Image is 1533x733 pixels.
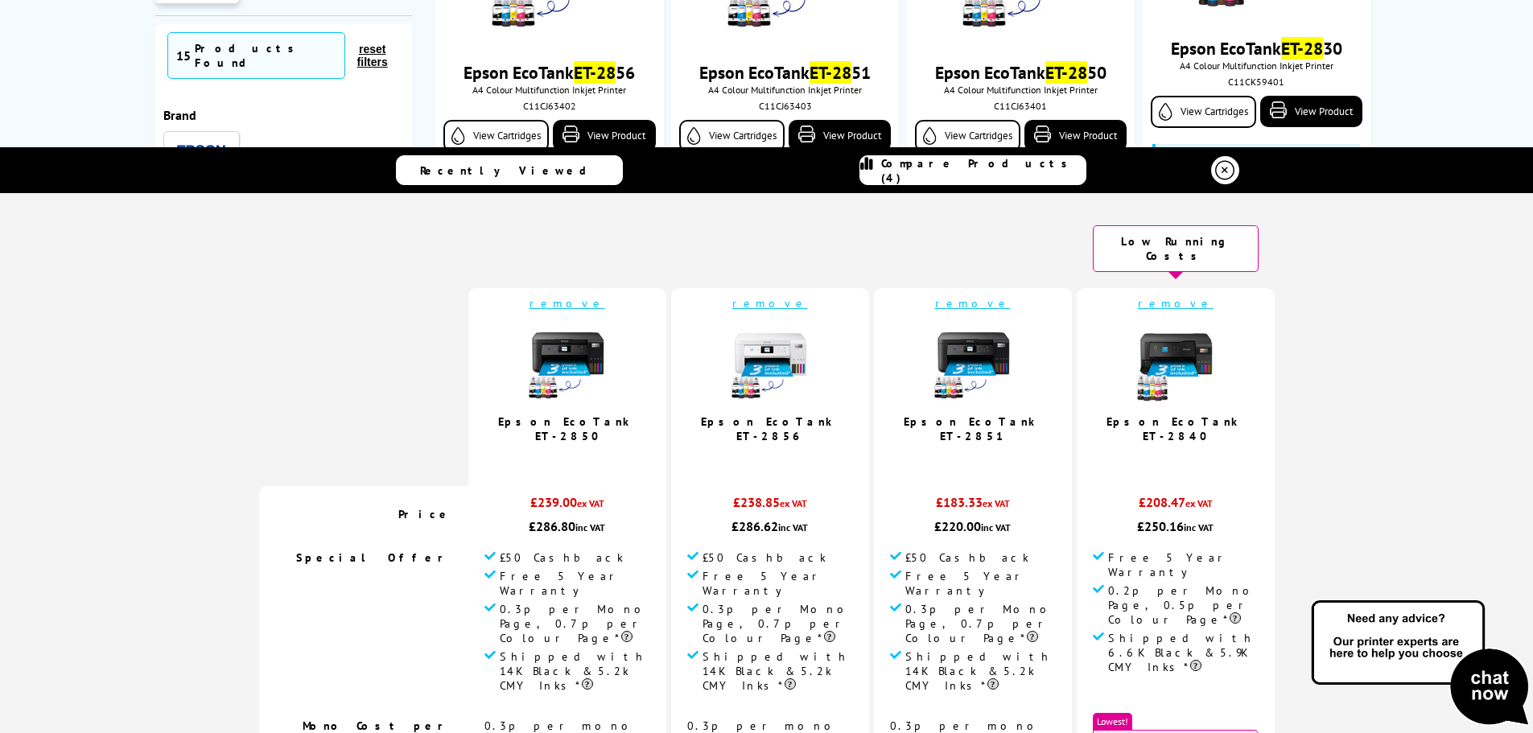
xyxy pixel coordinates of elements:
span: inc VAT [1184,521,1214,533]
mark: ET-28 [810,61,851,84]
span: ex VAT [780,497,807,509]
mark: ET-28 [1045,61,1087,84]
span: Brand [163,107,196,123]
img: Open Live Chat window [1308,598,1533,730]
span: 4.9 [958,451,978,470]
span: 4.8 [553,451,572,470]
a: Epson EcoTank ET-2840 [1106,414,1245,443]
div: £208.47 [1093,494,1259,518]
div: £286.62 [687,518,853,534]
div: Low Running Costs [1093,225,1259,272]
div: £239.00 [484,494,650,518]
a: Epson EcoTank ET-2851 [904,414,1042,443]
span: inc VAT [981,521,1011,533]
span: Shipped with 14K Black & 5.2k CMY Inks* [703,649,853,693]
a: Epson EcoTank ET-2850 [498,414,637,443]
a: Epson EcoTankET-2856 [464,61,635,84]
div: £183.33 [890,494,1056,518]
span: / 5 [775,451,792,470]
span: A4 Colour Multifunction Inkjet Printer [679,84,891,96]
div: £250.16 [1093,518,1259,534]
a: remove [732,296,808,311]
span: 0.3p per Mono Page, 0.7p per Colour Page* [703,602,853,645]
div: £220.00 [890,518,1056,534]
img: epson-et-2856-ink-included-usp-small.jpg [730,323,810,403]
div: C11CJ63402 [447,100,651,112]
img: epson-et-2850-ink-included-new-small.jpg [527,323,608,403]
span: Special Offer [296,550,452,565]
span: Free 5 Year Warranty [905,569,1056,598]
a: remove [935,296,1011,311]
div: £238.85 [687,494,853,518]
span: ex VAT [1185,497,1213,509]
div: C11CJ63401 [919,100,1123,112]
a: remove [1138,296,1214,311]
a: Compare Products (4) [859,155,1086,185]
a: View Cartridges [915,120,1020,152]
span: inc VAT [778,521,808,533]
div: £286.80 [484,518,650,534]
span: inc VAT [575,521,605,533]
span: 15 [176,47,191,64]
a: Epson EcoTankET-2830 [1171,37,1342,60]
img: Epson [177,145,225,157]
span: £50 Cashback [905,550,1029,565]
a: Recently Viewed [396,155,623,185]
span: Free 5 Year Warranty [500,569,650,598]
span: 0.3p per Mono Page, 0.7p per Colour Page* [500,602,650,645]
span: 4.8 [756,451,775,470]
span: Shipped with 14K Black & 5.2k CMY Inks* [500,649,650,693]
span: ex VAT [577,497,604,509]
button: reset filters [345,42,400,69]
span: Lowest! [1093,713,1132,730]
span: Free 5 Year Warranty [1108,550,1259,579]
span: Recently Viewed [420,163,603,178]
span: A4 Colour Multifunction Inkjet Printer [443,84,655,96]
span: 0.3p per Mono Page, 0.7p per Colour Page* [905,602,1056,645]
span: 0.2p per Mono Page, 0.5p per Colour Page* [1108,583,1259,627]
span: Shipped with 6.6K Black & 5.9K CMY Inks* [1108,631,1259,674]
a: View Product [1024,120,1127,151]
div: C11CJ63403 [683,100,887,112]
mark: ET-28 [1281,37,1323,60]
img: epson-et-2840-3-years-of-ink-small.jpg [1135,323,1216,403]
a: View Cartridges [443,120,549,152]
div: C11CK59401 [1155,76,1358,88]
span: A4 Colour Multifunction Inkjet Printer [915,84,1127,96]
mark: ET-28 [574,61,616,84]
span: Free 5 Year Warranty [703,569,853,598]
a: Epson EcoTankET-2851 [699,61,871,84]
a: View Product [1260,96,1362,127]
div: Products Found [195,41,336,70]
span: A4 Colour Multifunction Inkjet Printer [1151,60,1362,72]
span: Compare Products (4) [881,156,1086,185]
span: £50 Cashback [500,550,624,565]
a: remove [530,296,605,311]
span: Price [398,507,452,521]
span: / 5 [978,451,995,470]
span: £50 Cashback [703,550,826,565]
a: Epson EcoTankET-2850 [935,61,1106,84]
a: View Product [789,120,891,151]
span: Shipped with 14K Black & 5.2k CMY Inks* [905,649,1056,693]
span: / 5 [572,451,589,470]
a: View Cartridges [679,120,785,152]
a: View Cartridges [1151,96,1256,128]
span: ex VAT [983,497,1010,509]
a: View Product [553,120,655,151]
a: Epson EcoTank ET-2856 [701,414,839,443]
img: epson-et-2850-ink-included-new-small.jpg [933,323,1013,403]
